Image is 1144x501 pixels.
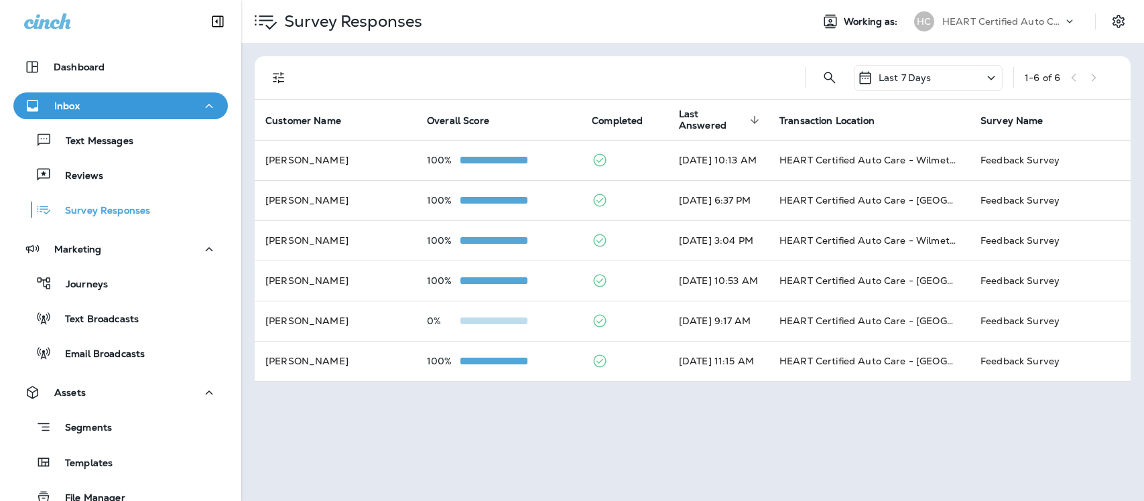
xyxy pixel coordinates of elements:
[13,126,228,154] button: Text Messages
[54,62,105,72] p: Dashboard
[427,115,507,127] span: Overall Score
[668,301,769,341] td: [DATE] 9:17 AM
[769,140,970,180] td: HEART Certified Auto Care - Wilmette
[668,140,769,180] td: [DATE] 10:13 AM
[52,457,113,470] p: Templates
[255,140,416,180] td: [PERSON_NAME]
[255,261,416,301] td: [PERSON_NAME]
[52,348,145,361] p: Email Broadcasts
[914,11,934,31] div: HC
[816,64,843,91] button: Search Survey Responses
[592,115,643,127] span: Completed
[13,196,228,224] button: Survey Responses
[769,301,970,341] td: HEART Certified Auto Care - [GEOGRAPHIC_DATA]
[13,92,228,119] button: Inbox
[255,180,416,220] td: [PERSON_NAME]
[13,339,228,367] button: Email Broadcasts
[13,448,228,476] button: Templates
[52,135,133,148] p: Text Messages
[52,205,150,218] p: Survey Responses
[427,235,460,246] p: 100%
[942,16,1063,27] p: HEART Certified Auto Care
[427,115,489,127] span: Overall Score
[1025,72,1060,83] div: 1 - 6 of 6
[427,315,460,326] p: 0%
[54,387,86,398] p: Assets
[427,275,460,286] p: 100%
[970,140,1131,180] td: Feedback Survey
[679,109,746,131] span: Last Answered
[970,341,1131,381] td: Feedback Survey
[769,180,970,220] td: HEART Certified Auto Care - [GEOGRAPHIC_DATA]
[52,279,108,291] p: Journeys
[769,341,970,381] td: HEART Certified Auto Care - [GEOGRAPHIC_DATA]
[1106,9,1131,33] button: Settings
[13,161,228,189] button: Reviews
[668,220,769,261] td: [DATE] 3:04 PM
[427,155,460,165] p: 100%
[592,115,660,127] span: Completed
[255,341,416,381] td: [PERSON_NAME]
[427,195,460,206] p: 100%
[54,100,80,111] p: Inbox
[265,115,359,127] span: Customer Name
[13,413,228,441] button: Segments
[970,301,1131,341] td: Feedback Survey
[769,220,970,261] td: HEART Certified Auto Care - Wilmette
[13,54,228,80] button: Dashboard
[255,301,416,341] td: [PERSON_NAME]
[668,261,769,301] td: [DATE] 10:53 AM
[970,261,1131,301] td: Feedback Survey
[668,180,769,220] td: [DATE] 6:37 PM
[52,170,103,183] p: Reviews
[279,11,422,31] p: Survey Responses
[844,16,901,27] span: Working as:
[265,64,292,91] button: Filters
[265,115,341,127] span: Customer Name
[980,115,1043,127] span: Survey Name
[779,115,892,127] span: Transaction Location
[769,261,970,301] td: HEART Certified Auto Care - [GEOGRAPHIC_DATA]
[970,220,1131,261] td: Feedback Survey
[199,8,237,35] button: Collapse Sidebar
[427,356,460,366] p: 100%
[54,244,101,255] p: Marketing
[668,341,769,381] td: [DATE] 11:15 AM
[879,72,932,83] p: Last 7 Days
[679,109,763,131] span: Last Answered
[970,180,1131,220] td: Feedback Survey
[13,304,228,332] button: Text Broadcasts
[52,313,139,326] p: Text Broadcasts
[13,269,228,297] button: Journeys
[255,220,416,261] td: [PERSON_NAME]
[980,115,1061,127] span: Survey Name
[13,379,228,406] button: Assets
[13,236,228,263] button: Marketing
[779,115,875,127] span: Transaction Location
[52,422,112,435] p: Segments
